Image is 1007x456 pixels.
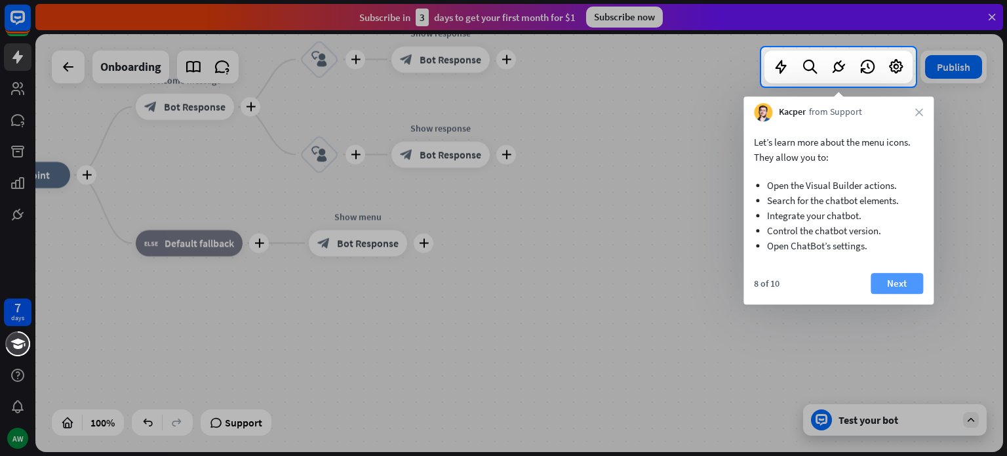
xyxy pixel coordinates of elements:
span: Kacper [779,106,806,119]
li: Open the Visual Builder actions. [767,178,910,193]
li: Control the chatbot version. [767,223,910,238]
button: Next [871,273,923,294]
div: 8 of 10 [754,278,780,289]
li: Integrate your chatbot. [767,208,910,223]
p: Let’s learn more about the menu icons. They allow you to: [754,135,923,165]
button: Open LiveChat chat widget [10,5,50,45]
li: Open ChatBot’s settings. [767,238,910,253]
li: Search for the chatbot elements. [767,193,910,208]
i: close [915,108,923,116]
span: from Support [809,106,862,119]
